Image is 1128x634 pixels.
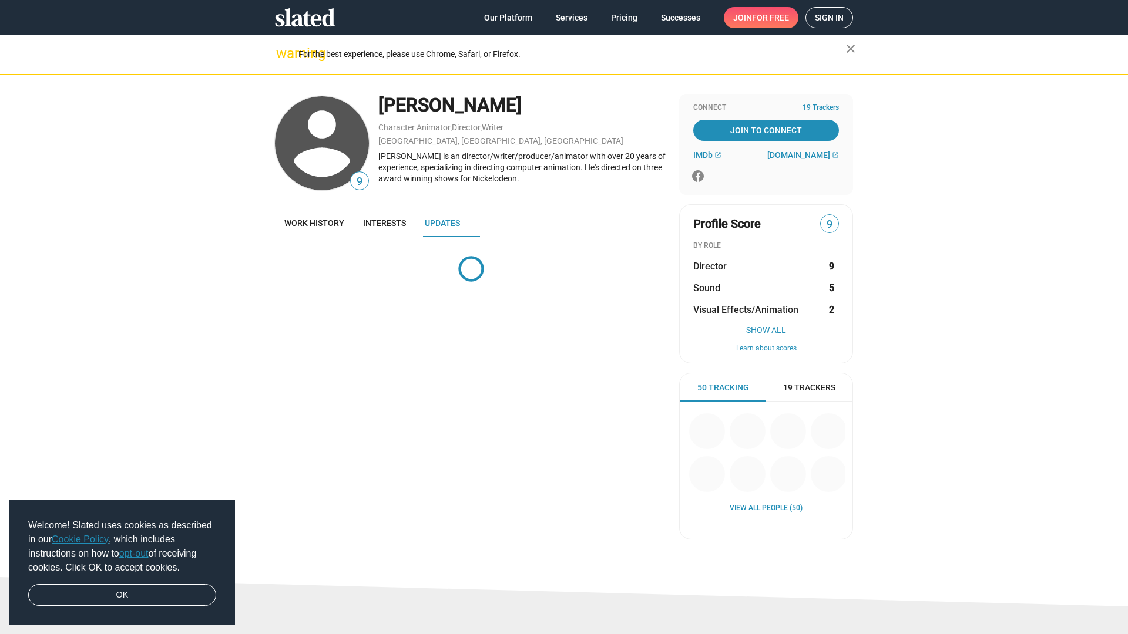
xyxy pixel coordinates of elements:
strong: 2 [829,303,834,316]
mat-icon: close [844,42,858,56]
span: Profile Score [693,216,761,232]
strong: 5 [829,282,834,294]
a: Join To Connect [693,120,839,141]
mat-icon: open_in_new [714,151,721,158]
a: Pricing [602,7,647,28]
a: Sign in [805,7,853,28]
span: Interests [363,218,406,228]
a: Successes [652,7,710,28]
div: For the best experience, please use Chrome, Safari, or Firefox. [298,46,846,62]
span: IMDb [693,150,713,160]
span: Visual Effects/Animation [693,303,798,316]
a: Our Platform [475,7,542,28]
a: [DOMAIN_NAME] [767,150,839,160]
span: Services [556,7,587,28]
span: Pricing [611,7,637,28]
button: Learn about scores [693,344,839,353]
a: Work history [275,209,354,237]
span: 9 [821,217,838,232]
a: Cookie Policy [52,534,109,544]
span: [DOMAIN_NAME] [767,150,830,160]
a: Director [452,123,481,132]
span: Our Platform [484,7,532,28]
div: Connect [693,103,839,113]
span: 50 Tracking [697,382,749,393]
div: BY ROLE [693,241,839,251]
span: 19 Trackers [783,382,835,393]
span: Join To Connect [696,120,837,141]
a: View all People (50) [730,504,803,513]
a: opt-out [119,548,149,558]
a: Interests [354,209,415,237]
span: for free [752,7,789,28]
mat-icon: warning [276,46,290,60]
a: IMDb [693,150,721,160]
a: Services [546,7,597,28]
a: Updates [415,209,469,237]
span: , [451,125,452,131]
span: Work history [284,218,344,228]
span: Welcome! Slated uses cookies as described in our , which includes instructions on how to of recei... [28,518,216,575]
span: Sign in [815,8,844,28]
div: [PERSON_NAME] is an director/writer/producer/animator with over 20 years of experience, specializ... [378,151,667,184]
a: dismiss cookie message [28,584,216,606]
mat-icon: open_in_new [832,151,839,158]
span: 9 [351,174,368,190]
span: , [481,125,482,131]
a: Joinfor free [724,7,798,28]
span: 19 Trackers [803,103,839,113]
a: Character Animator [378,123,451,132]
div: cookieconsent [9,500,235,625]
span: Successes [661,7,700,28]
button: Show All [693,325,839,335]
strong: 9 [829,260,834,272]
span: Sound [693,282,720,294]
div: [PERSON_NAME] [378,93,667,118]
a: [GEOGRAPHIC_DATA], [GEOGRAPHIC_DATA], [GEOGRAPHIC_DATA] [378,136,623,146]
a: Writer [482,123,503,132]
span: Updates [425,218,460,228]
span: Director [693,260,727,272]
span: Join [733,7,789,28]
